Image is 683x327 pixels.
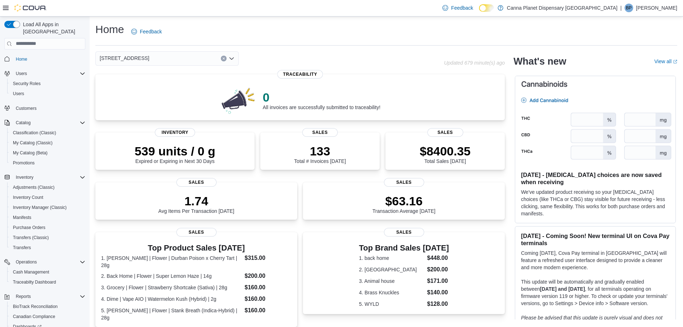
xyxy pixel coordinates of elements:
span: Customers [13,104,85,113]
button: Operations [1,257,88,267]
span: Sales [176,178,217,187]
span: Sales [427,128,463,137]
h3: [DATE] - [MEDICAL_DATA] choices are now saved when receiving [521,171,670,186]
dd: $160.00 [245,306,291,315]
span: Home [16,56,27,62]
span: Reports [16,294,31,299]
span: Transfers (Classic) [13,235,49,240]
span: Sales [384,228,424,237]
dt: 2. [GEOGRAPHIC_DATA] [359,266,424,273]
dd: $128.00 [427,300,449,308]
span: Traceability [278,70,323,79]
span: [STREET_ADDRESS] [100,54,149,62]
span: Transfers (Classic) [10,233,85,242]
span: Purchase Orders [10,223,85,232]
span: Cash Management [10,268,85,276]
dt: 5. WYLD [359,300,424,308]
button: Promotions [7,158,88,168]
p: $8400.35 [420,144,471,158]
dt: 2. Back Home | Flower | Super Lemon Haze | 14g [101,272,242,280]
span: Sales [302,128,338,137]
span: Promotions [13,160,35,166]
button: Cash Management [7,267,88,277]
span: Users [13,69,85,78]
span: Inventory [155,128,195,137]
span: Security Roles [10,79,85,88]
p: 133 [294,144,346,158]
span: Classification (Classic) [13,130,56,136]
span: Canadian Compliance [10,312,85,321]
p: | [620,4,622,12]
button: BioTrack Reconciliation [7,302,88,312]
p: $63.16 [373,194,436,208]
span: Purchase Orders [13,225,46,230]
button: Transfers (Classic) [7,233,88,243]
button: Transfers [7,243,88,253]
button: Inventory [1,172,88,182]
span: My Catalog (Classic) [10,139,85,147]
button: Catalog [1,118,88,128]
div: Total # Invoices [DATE] [294,144,346,164]
h3: Top Product Sales [DATE] [101,244,291,252]
span: Catalog [13,118,85,127]
p: 539 units / 0 g [135,144,215,158]
svg: External link [673,60,677,64]
span: Home [13,55,85,64]
span: Customers [16,106,37,111]
img: Cova [14,4,47,11]
a: Adjustments (Classic) [10,183,57,192]
button: Manifests [7,212,88,223]
button: Reports [1,291,88,302]
span: My Catalog (Classic) [13,140,53,146]
span: Load All Apps in [GEOGRAPHIC_DATA] [20,21,85,35]
input: Dark Mode [479,4,494,12]
a: Canadian Compliance [10,312,58,321]
div: Avg Items Per Transaction [DATE] [158,194,234,214]
dd: $140.00 [427,288,449,297]
span: Transfers [13,245,31,251]
span: Catalog [16,120,30,126]
a: Inventory Manager (Classic) [10,203,70,212]
button: Home [1,54,88,64]
dt: 3. Animal house [359,277,424,285]
a: Purchase Orders [10,223,48,232]
button: Inventory [13,173,36,182]
a: View allExternal link [654,59,677,64]
span: Operations [16,259,37,265]
a: Traceabilty Dashboard [10,278,59,286]
span: Inventory [16,174,33,180]
span: Adjustments (Classic) [13,184,54,190]
span: BP [626,4,632,12]
a: Transfers (Classic) [10,233,52,242]
button: Reports [13,292,34,301]
dd: $171.00 [427,277,449,285]
p: Updated 679 minute(s) ago [444,60,505,66]
dt: 1. back home [359,254,424,262]
h1: Home [95,22,124,37]
button: Open list of options [229,56,234,61]
p: 1.74 [158,194,234,208]
span: Cash Management [13,269,49,275]
button: My Catalog (Beta) [7,148,88,158]
a: Promotions [10,159,38,167]
span: Traceabilty Dashboard [10,278,85,286]
dd: $160.00 [245,283,291,292]
span: BioTrack Reconciliation [10,302,85,311]
span: Classification (Classic) [10,129,85,137]
p: [PERSON_NAME] [636,4,677,12]
span: Users [10,89,85,98]
span: Traceabilty Dashboard [13,279,56,285]
div: Total Sales [DATE] [420,144,471,164]
a: Security Roles [10,79,43,88]
a: Transfers [10,243,34,252]
a: Classification (Classic) [10,129,59,137]
span: Reports [13,292,85,301]
div: Expired or Expiring in Next 30 Days [135,144,215,164]
a: Inventory Count [10,193,46,202]
button: Inventory Count [7,192,88,202]
span: BioTrack Reconciliation [13,304,58,309]
a: Home [13,55,30,64]
h3: Top Brand Sales [DATE] [359,244,449,252]
dd: $315.00 [245,254,291,262]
